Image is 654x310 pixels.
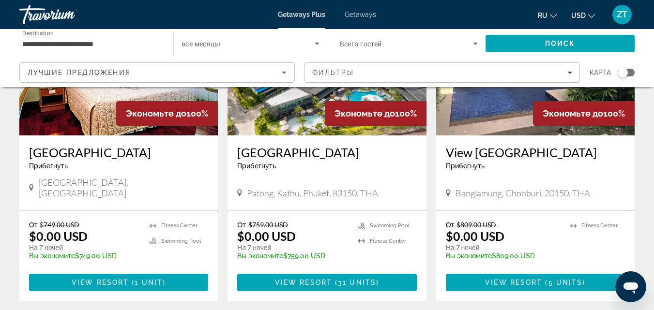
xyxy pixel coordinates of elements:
[345,11,376,18] a: Getaways
[590,66,611,79] span: карта
[29,145,208,160] a: [GEOGRAPHIC_DATA]
[609,4,635,25] button: User Menu
[446,274,625,291] button: View Resort(5 units)
[237,229,296,243] p: $0.00 USD
[116,101,218,126] div: 100%
[335,108,395,118] span: Экономьте до
[135,279,163,286] span: 1 unit
[39,177,209,198] span: [GEOGRAPHIC_DATA], [GEOGRAPHIC_DATA]
[29,274,208,291] button: View Resort(1 unit)
[538,8,557,22] button: Change language
[340,40,382,48] span: Всего гостей
[237,221,245,229] span: От
[456,221,496,229] span: $809.00 USD
[237,243,348,252] p: На 7 ночей
[304,62,580,83] button: Filters
[29,221,37,229] span: От
[126,108,186,118] span: Экономьте до
[22,38,161,50] input: Select destination
[538,12,548,19] span: ru
[370,222,410,229] span: Swimming Pool
[237,274,416,291] button: View Resort(31 units)
[542,279,585,286] span: ( )
[72,279,129,286] span: View Resort
[543,108,603,118] span: Экономьте до
[332,279,379,286] span: ( )
[446,243,560,252] p: На 7 ночей
[29,243,140,252] p: На 7 ночей
[19,2,116,27] a: Travorium
[545,40,576,47] span: Поиск
[485,279,542,286] span: View Resort
[22,30,54,36] span: Destination
[237,252,348,260] p: $759.00 USD
[615,271,646,302] iframe: Кнопка запуска окна обмена сообщениями
[161,238,201,244] span: Swimming Pool
[456,188,590,198] span: Banglamung, Chonburi, 20150, THA
[28,67,287,78] mat-select: Sort by
[446,252,492,260] span: Вы экономите
[248,221,288,229] span: $759.00 USD
[237,252,283,260] span: Вы экономите
[29,252,140,260] p: $749.00 USD
[237,145,416,160] a: [GEOGRAPHIC_DATA]
[486,35,635,52] button: Search
[571,8,595,22] button: Change currency
[446,162,485,170] span: Прибегнуть
[237,162,276,170] span: Прибегнуть
[446,252,560,260] p: $809.00 USD
[617,10,627,19] span: ZT
[548,279,583,286] span: 5 units
[278,11,325,18] a: Getaways Plus
[338,279,376,286] span: 31 units
[129,279,166,286] span: ( )
[446,221,454,229] span: От
[312,69,354,76] span: Фильтры
[325,101,426,126] div: 100%
[446,229,504,243] p: $0.00 USD
[28,69,131,76] span: Лучшие предложения
[29,162,68,170] span: Прибегнуть
[161,222,198,229] span: Fitness Center
[29,252,75,260] span: Вы экономите
[29,229,88,243] p: $0.00 USD
[581,222,618,229] span: Fitness Center
[40,221,79,229] span: $749.00 USD
[182,40,220,48] span: все месяцы
[247,188,378,198] span: Patong, Kathu, Phuket, 83150, THA
[446,145,625,160] a: View [GEOGRAPHIC_DATA]
[533,101,635,126] div: 100%
[370,238,406,244] span: Fitness Center
[571,12,586,19] span: USD
[275,279,332,286] span: View Resort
